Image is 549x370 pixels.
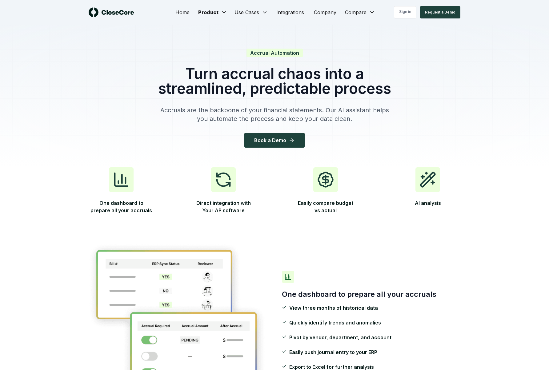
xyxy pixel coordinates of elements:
span: Easily compare budget vs actual [295,199,356,217]
button: Request a Demo [420,6,460,18]
button: Book a Demo [244,133,305,148]
span: Pivot by vendor, department, and account [289,334,391,341]
a: Home [170,6,194,18]
h3: One dashboard to prepare all your accruals [282,289,462,299]
img: logo [89,7,134,17]
span: Quickly identify trends and anomalies [289,319,381,326]
a: Company [309,6,341,18]
span: Easily push journal entry to your ERP [289,348,377,356]
span: AI analysis [415,199,441,217]
a: Integrations [271,6,309,18]
button: Use Cases [231,6,271,18]
button: AI analysis [382,167,474,222]
button: Easily compare budget vs actual [279,167,372,222]
h1: Turn accrual chaos into a streamlined, predictable process [156,66,393,96]
span: Accrual Automation [246,49,303,57]
button: Product [194,6,231,18]
p: Accruals are the backbone of your financial statements. Our AI assistant helps you automate the p... [156,106,393,123]
span: Product [198,9,218,16]
span: Compare [345,9,367,16]
button: Compare [341,6,379,18]
span: Direct integration with Your AP software [193,199,254,217]
span: One dashboard to prepare all your accruals [90,199,152,217]
span: Use Cases [234,9,259,16]
button: Direct integration with Your AP software [177,167,270,222]
span: View three months of historical data [289,304,378,312]
a: Sign in [394,6,416,18]
button: One dashboard to prepare all your accruals [75,167,167,222]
